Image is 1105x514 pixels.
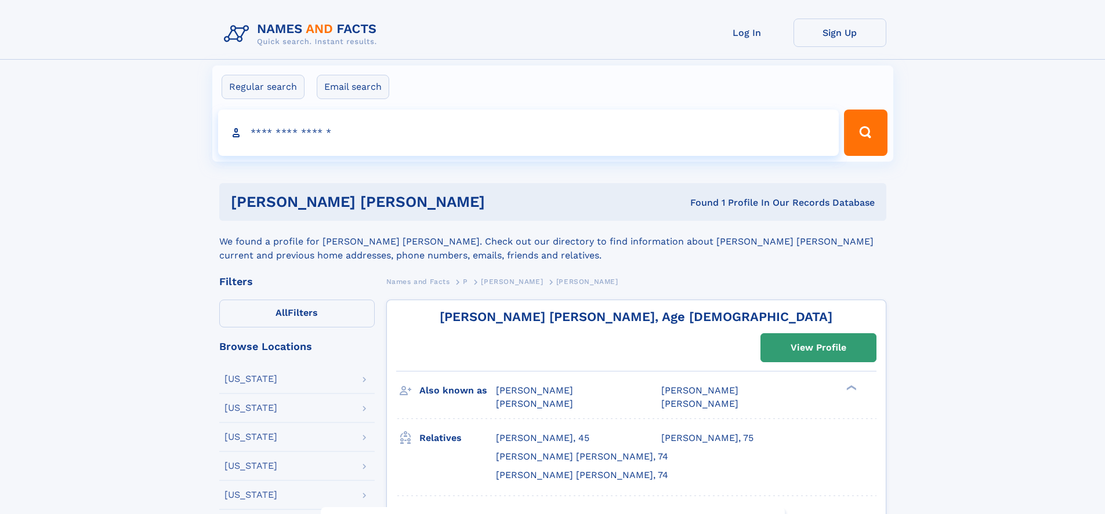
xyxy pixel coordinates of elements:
h3: Relatives [419,428,496,448]
a: [PERSON_NAME] [PERSON_NAME], Age [DEMOGRAPHIC_DATA] [440,309,832,324]
span: [PERSON_NAME] [661,385,738,396]
div: [US_STATE] [224,374,277,384]
div: Found 1 Profile In Our Records Database [588,196,875,209]
a: P [463,274,468,289]
label: Regular search [222,75,305,99]
div: [US_STATE] [224,403,277,413]
a: View Profile [761,334,876,362]
div: Filters [219,276,375,287]
span: [PERSON_NAME] [496,385,573,396]
span: P [463,278,468,286]
div: ❯ [843,384,857,392]
input: search input [218,110,839,156]
a: [PERSON_NAME], 45 [496,432,589,444]
span: [PERSON_NAME] [481,278,543,286]
label: Email search [317,75,389,99]
a: Log In [701,19,794,47]
button: Search Button [844,110,887,156]
a: Names and Facts [386,274,450,289]
h3: Also known as [419,381,496,400]
div: We found a profile for [PERSON_NAME] [PERSON_NAME]. Check out our directory to find information a... [219,221,886,263]
a: [PERSON_NAME] [PERSON_NAME], 74 [496,469,668,482]
div: View Profile [791,334,846,361]
span: [PERSON_NAME] [556,278,618,286]
span: [PERSON_NAME] [496,398,573,409]
span: [PERSON_NAME] [661,398,738,409]
a: [PERSON_NAME] [PERSON_NAME], 74 [496,450,668,463]
h1: [PERSON_NAME] [PERSON_NAME] [231,195,588,209]
div: [US_STATE] [224,461,277,471]
label: Filters [219,300,375,327]
div: [US_STATE] [224,432,277,442]
a: [PERSON_NAME] [481,274,543,289]
div: Browse Locations [219,341,375,352]
div: [US_STATE] [224,490,277,500]
a: [PERSON_NAME], 75 [661,432,753,444]
a: Sign Up [794,19,886,47]
img: Logo Names and Facts [219,19,386,50]
span: All [276,307,288,318]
